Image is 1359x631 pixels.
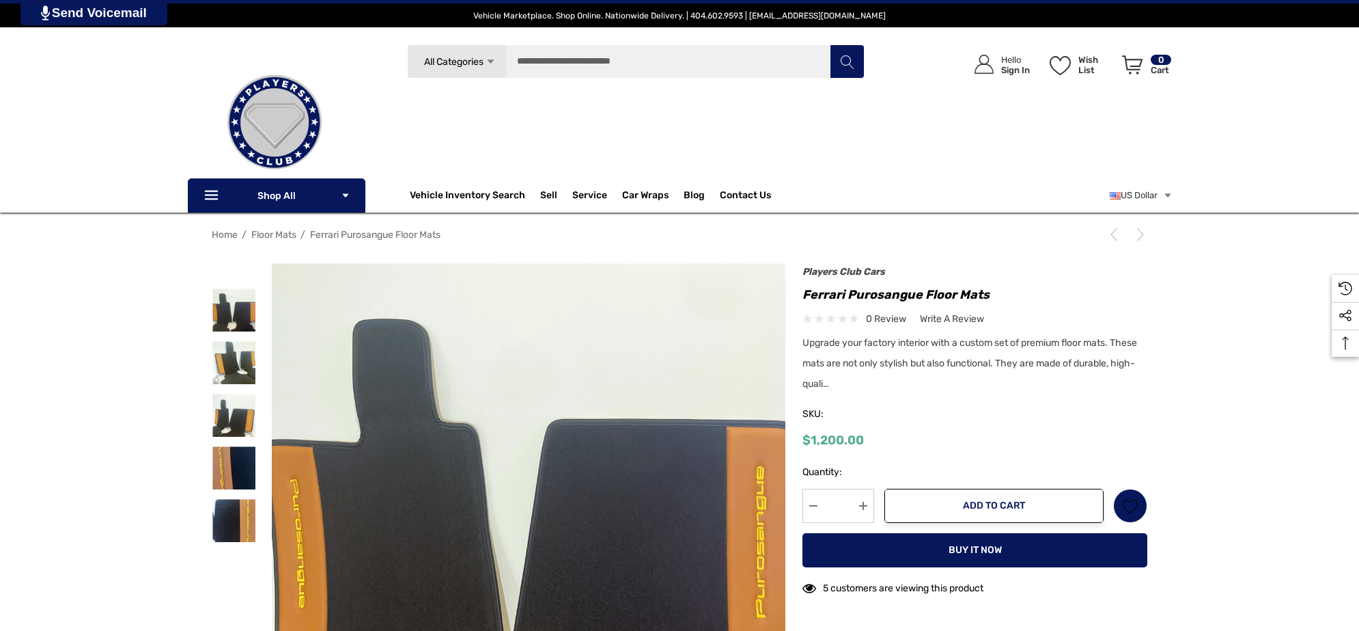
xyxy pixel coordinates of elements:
span: Sell [540,189,557,204]
a: All Categories Icon Arrow Down Icon Arrow Up [407,44,506,79]
svg: Icon User Account [975,55,994,74]
span: Upgrade your factory interior with a custom set of premium floor mats. These mats are not only st... [802,337,1137,390]
a: Contact Us [720,189,771,204]
span: Vehicle Marketplace. Shop Online. Nationwide Delivery. | 404.602.9593 | [EMAIL_ADDRESS][DOMAIN_NAME] [473,11,886,21]
a: Write a Review [920,310,984,327]
svg: Icon Arrow Down [341,191,350,200]
a: Wish List [1113,489,1147,523]
a: Ferrari Purosangue Floor Mats [310,229,440,241]
svg: Top [1332,336,1359,350]
span: SKU: [802,405,871,424]
span: Write a Review [920,313,984,325]
img: Ferrari Purosangue Floor Mats [212,288,255,332]
p: Hello [1001,55,1030,65]
div: 5 customers are viewing this product [802,576,983,597]
p: Shop All [188,178,365,213]
a: Previous [1107,228,1126,241]
h1: Ferrari Purosangue Floor Mats [802,284,1147,306]
a: Wish List Wish List [1043,41,1116,88]
span: All Categories [424,56,484,68]
a: Cart with 0 items [1116,41,1173,94]
span: 0 review [866,310,906,327]
a: Service [572,189,607,204]
a: Sign in [959,41,1037,88]
svg: Icon Arrow Down [486,57,496,67]
a: Players Club Cars [802,266,885,278]
p: 0 [1151,55,1171,65]
img: Players Club | Cars For Sale [206,54,343,191]
button: Search [830,44,864,79]
button: Add to Cart [884,489,1104,523]
svg: Recently Viewed [1339,282,1352,295]
img: Ferrari Purosangue Floor Mats [212,499,255,542]
img: Ferrari Purosangue Floor Mats [212,446,255,489]
a: Blog [684,189,705,204]
a: USD [1110,182,1173,209]
img: PjwhLS0gR2VuZXJhdG9yOiBHcmF2aXQuaW8gLS0+PHN2ZyB4bWxucz0iaHR0cDovL3d3dy53My5vcmcvMjAwMC9zdmciIHhtb... [41,5,50,21]
img: Ferrari Purosangue Floor Mats [212,394,255,437]
span: Car Wraps [622,189,669,204]
nav: Breadcrumb [212,223,1147,247]
svg: Review Your Cart [1122,55,1143,75]
p: Cart [1151,65,1171,75]
p: Sign In [1001,65,1030,75]
svg: Wish List [1050,56,1071,75]
a: Sell [540,182,572,209]
svg: Social Media [1339,309,1352,323]
img: Ferrari Purosangue Floor Mats [212,341,255,384]
p: Wish List [1078,55,1115,75]
svg: Icon Line [203,188,223,204]
button: Buy it now [802,533,1147,567]
a: Next [1128,228,1147,241]
a: Car Wraps [622,182,684,209]
label: Quantity: [802,464,874,481]
a: Vehicle Inventory Search [410,189,525,204]
svg: Wish List [1123,498,1138,514]
a: Home [212,229,238,241]
span: $1,200.00 [802,433,864,448]
a: Floor Mats [251,229,296,241]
